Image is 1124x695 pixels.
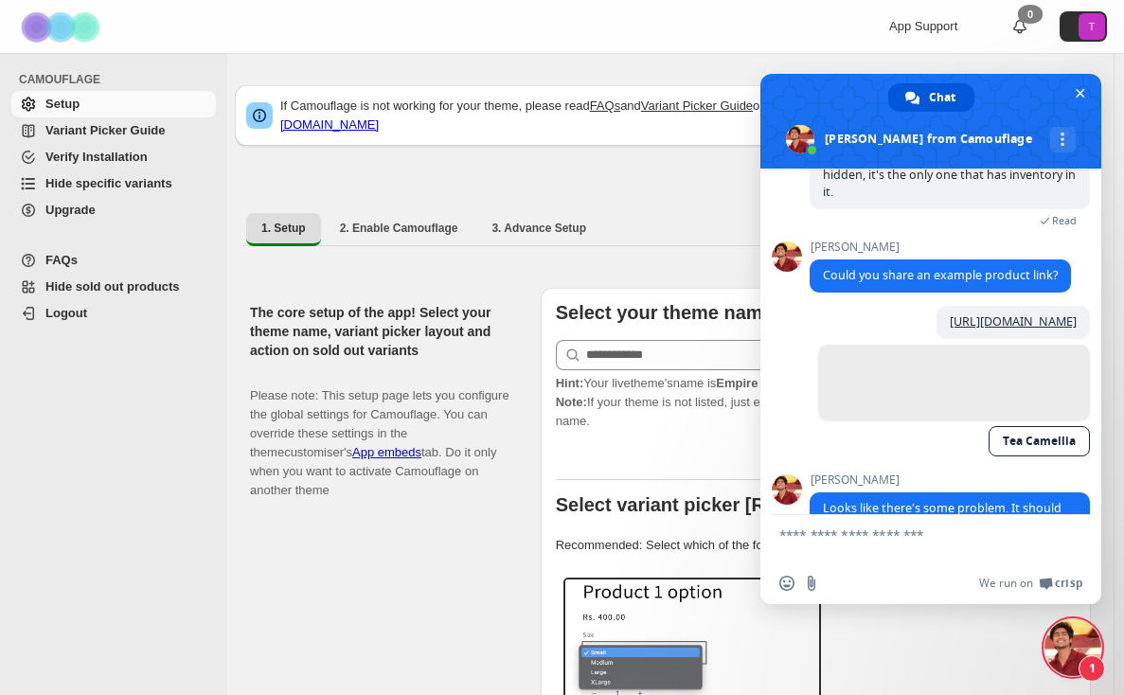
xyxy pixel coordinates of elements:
[979,576,1082,591] a: We run onCrisp
[950,313,1077,330] a: [URL][DOMAIN_NAME]
[1089,21,1096,32] text: T
[590,98,621,113] a: FAQs
[779,515,1044,562] textarea: Compose your message...
[804,576,819,591] span: Send a file
[1044,619,1101,676] a: Close chat
[11,91,216,117] a: Setup
[888,83,974,112] a: Chat
[779,576,794,591] span: Insert an emoji
[1079,655,1105,682] span: 1
[823,500,1070,550] span: Looks like there's some problem. It should be showing some variants, right? Asking the team to lo...
[45,150,148,164] span: Verify Installation
[556,376,584,390] strong: Hint:
[491,221,586,236] span: 3. Advance Setup
[45,279,180,294] span: Hide sold out products
[556,536,1076,555] p: Recommended: Select which of the following variant picker styles match your theme.
[11,197,216,223] a: Upgrade
[1070,83,1090,103] span: Close chat
[810,473,1090,487] span: [PERSON_NAME]
[1079,13,1105,40] span: Avatar with initials T
[556,302,879,323] b: Select your theme name [Important]
[556,395,587,409] strong: Note:
[45,203,96,217] span: Upgrade
[11,247,216,274] a: FAQs
[810,241,1071,254] span: [PERSON_NAME]
[823,267,1058,283] span: Could you share an example product link?
[261,221,306,236] span: 1. Setup
[556,374,1076,431] p: If your theme is not listed, just enter your theme name. Check to find your theme name.
[280,97,1079,134] p: If Camouflage is not working for your theme, please read and or reach out to us via chat or email:
[352,445,421,459] a: App embeds
[716,376,804,390] strong: Empire (11.1.3)
[11,300,216,327] a: Logout
[979,576,1033,591] span: We run on
[250,303,510,360] h2: The core setup of the app! Select your theme name, variant picker layout and action on sold out v...
[15,1,110,53] img: Camouflage
[19,72,218,87] span: CAMOUFLAGE
[929,83,955,112] span: Chat
[340,221,458,236] span: 2. Enable Camouflage
[989,426,1090,456] a: Tea Camellia
[1010,17,1029,36] a: 0
[45,176,172,190] span: Hide specific variants
[889,19,957,33] span: App Support
[1060,11,1107,42] button: Avatar with initials T
[11,144,216,170] a: Verify Installation
[1055,576,1082,591] span: Crisp
[45,97,80,111] span: Setup
[11,117,216,144] a: Variant Picker Guide
[641,98,753,113] a: Variant Picker Guide
[1052,214,1077,227] span: Read
[250,367,510,500] p: Please note: This setup page lets you configure the global settings for Camouflage. You can overr...
[556,376,804,390] span: Your live theme's name is
[45,306,87,320] span: Logout
[45,123,165,137] span: Variant Picker Guide
[1018,5,1043,24] div: 0
[11,170,216,197] a: Hide specific variants
[556,494,894,515] b: Select variant picker [Recommended]
[45,253,78,267] span: FAQs
[11,274,216,300] a: Hide sold out products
